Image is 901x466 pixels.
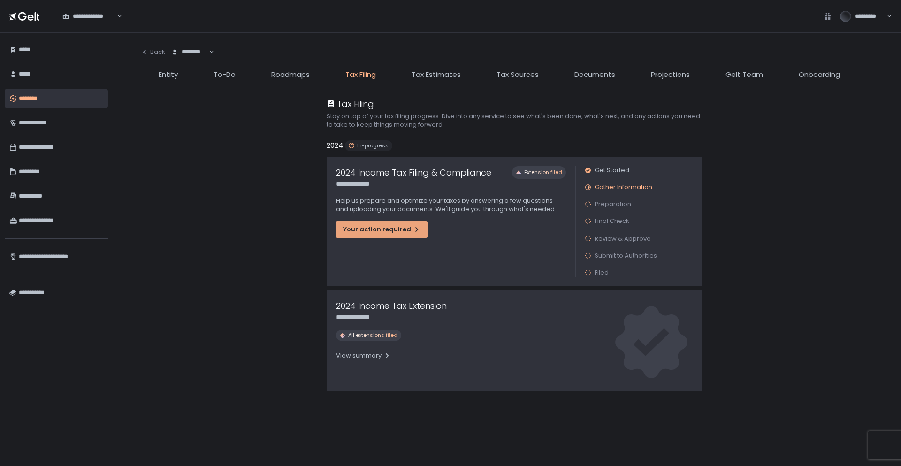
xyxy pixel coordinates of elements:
button: Back [141,42,165,62]
span: Filed [595,268,609,277]
div: Search for option [165,42,214,62]
span: Final Check [595,217,629,225]
span: Roadmaps [271,69,310,80]
p: Help us prepare and optimize your taxes by answering a few questions and uploading your documents... [336,197,566,214]
span: To-Do [214,69,236,80]
h2: 2024 [327,140,343,151]
span: Gelt Team [725,69,763,80]
span: Documents [574,69,615,80]
div: Search for option [56,7,122,26]
span: Preparation [595,200,631,208]
div: Tax Filing [327,98,374,110]
h1: 2024 Income Tax Extension [336,299,447,312]
span: Entity [159,69,178,80]
span: Extension filed [524,169,562,176]
span: In-progress [357,142,389,149]
span: Get Started [595,166,629,175]
span: Projections [651,69,690,80]
span: Tax Estimates [412,69,461,80]
span: Onboarding [799,69,840,80]
span: Review & Approve [595,234,651,243]
h1: 2024 Income Tax Filing & Compliance [336,166,491,179]
span: All extensions filed [348,332,397,339]
span: Tax Filing [345,69,376,80]
span: Submit to Authorities [595,252,657,260]
div: Your action required [343,225,420,234]
button: Your action required [336,221,428,238]
h2: Stay on top of your tax filing progress. Dive into any service to see what's been done, what's ne... [327,112,702,129]
div: Back [141,48,165,56]
button: View summary [336,348,391,363]
div: View summary [336,351,391,360]
span: Gather Information [595,183,652,191]
span: Tax Sources [496,69,539,80]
